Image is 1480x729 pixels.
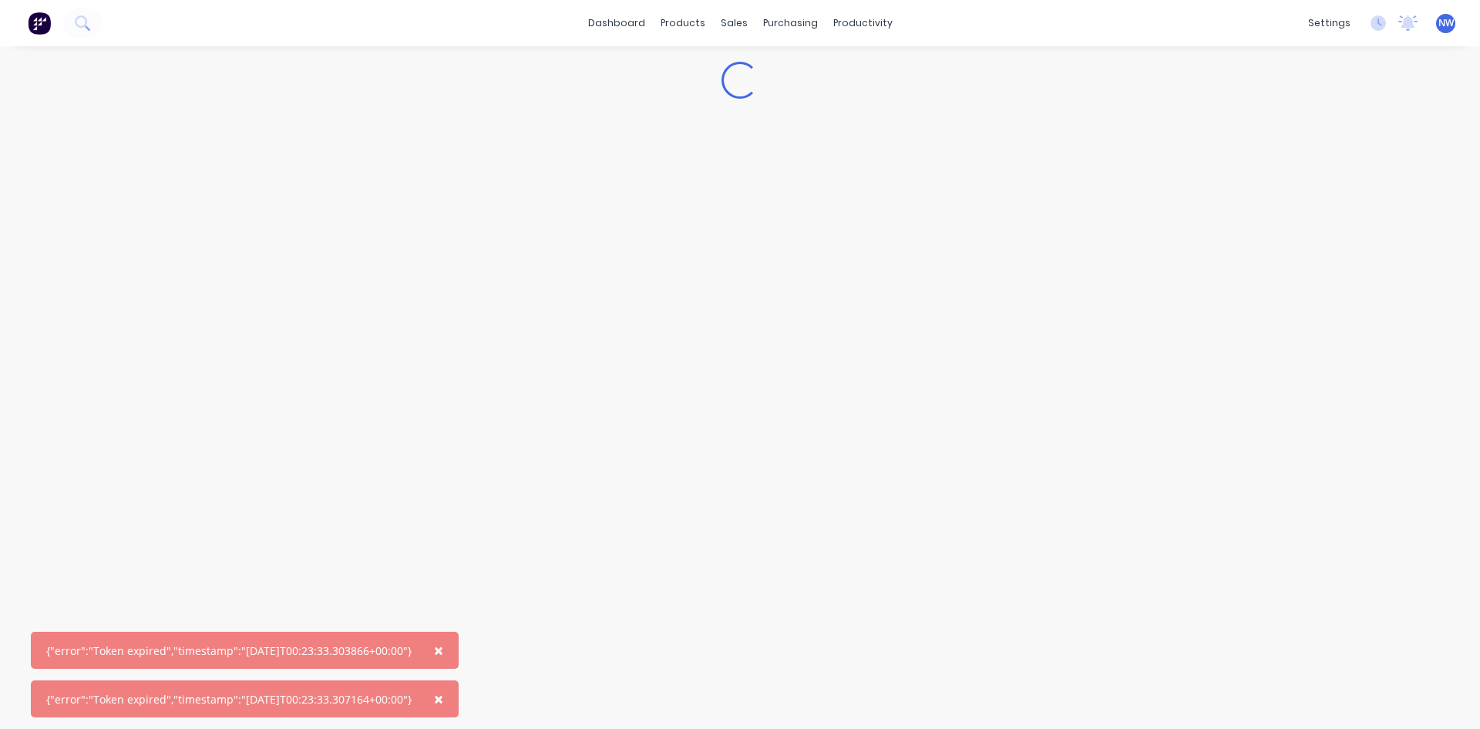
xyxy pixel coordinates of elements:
div: products [653,12,713,35]
span: × [434,640,443,661]
div: {"error":"Token expired","timestamp":"[DATE]T00:23:33.307164+00:00"} [46,691,412,707]
img: Factory [28,12,51,35]
div: {"error":"Token expired","timestamp":"[DATE]T00:23:33.303866+00:00"} [46,643,412,659]
div: productivity [826,12,900,35]
div: settings [1300,12,1358,35]
button: Close [419,632,459,669]
span: NW [1438,16,1454,30]
button: Close [419,680,459,717]
span: × [434,688,443,710]
a: dashboard [580,12,653,35]
div: sales [713,12,755,35]
div: purchasing [755,12,826,35]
